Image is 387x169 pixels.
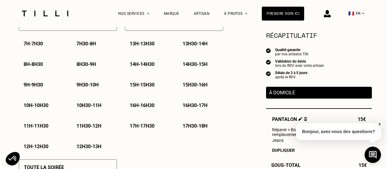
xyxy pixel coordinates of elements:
p: À domicile [269,90,369,96]
span: Jeans [272,138,284,143]
a: Prendre soin ici [262,7,304,21]
p: 15h - 15h30 [130,82,154,88]
img: icon list info [266,59,271,65]
div: Validation du devis [275,59,324,63]
div: Sous-Total [266,162,372,168]
p: 11h30 - 12h [76,123,101,129]
span: Réparer > Bouton fourni par le Tilliste : ajout / remplacement (x5) [272,127,361,137]
p: 17h - 17h30 [130,123,154,129]
div: Qualité garantie [275,48,308,52]
p: 8h - 8h30 [24,61,43,67]
div: lors du RDV avec votre artisan [275,63,324,68]
img: icône connexion [324,10,331,17]
img: menu déroulant [362,13,364,14]
img: icon list info [266,48,271,53]
p: 12h - 12h30 [24,144,48,149]
p: 14h30 - 15h [183,61,207,67]
p: 10h - 10h30 [24,102,48,108]
p: 13h30 - 14h [183,41,207,47]
p: 10h30 - 11h [76,102,101,108]
img: icon list info [266,71,271,76]
p: 7h30 - 8h [76,41,96,47]
button: X [376,121,382,128]
p: 8h30 - 9h [76,61,96,67]
p: 7h - 7h30 [24,41,43,47]
div: après le RDV [275,75,307,79]
p: Bonjour, avez-vous des questions? [296,123,381,140]
a: Artisan [194,11,210,16]
img: Menu déroulant à propos [245,13,247,14]
img: Menu déroulant [147,13,149,14]
p: 9h - 9h30 [24,82,43,88]
span: Pantalon [272,116,307,122]
p: 9h30 - 10h [76,82,99,88]
span: 15€ [359,162,367,168]
p: 16h30 - 17h [183,102,207,108]
p: 15h30 - 16h [183,82,207,88]
span: 🇫🇷 [348,11,354,16]
div: Dupliquer [272,148,366,153]
p: 16h - 16h30 [130,102,154,108]
img: Logo du service de couturière Tilli [20,11,70,16]
p: 17h30 - 18h [183,123,207,129]
div: Délais de 3 à 5 jours [275,71,307,75]
section: Récapitulatif [266,30,372,40]
p: 13h - 13h30 [130,41,154,47]
p: 12h30 - 13h [76,144,101,149]
a: Marque [164,11,179,16]
p: 14h - 14h30 [130,61,154,67]
p: 11h - 11h30 [24,123,48,129]
div: par nos artisans Tilli [275,52,308,56]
